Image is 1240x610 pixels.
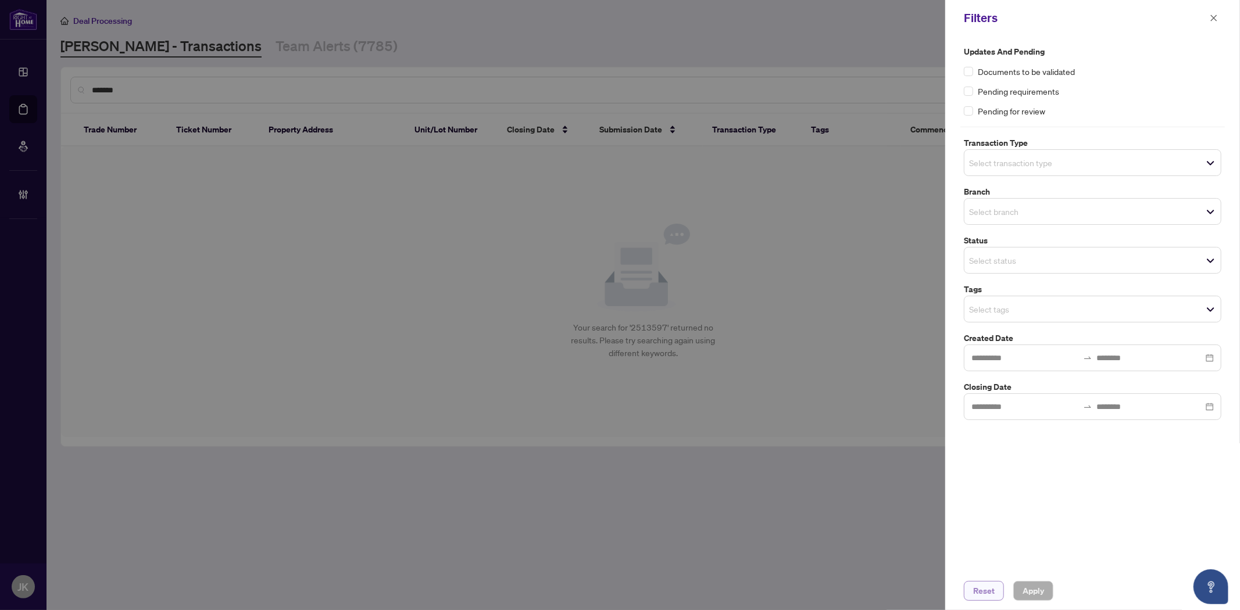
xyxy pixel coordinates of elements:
span: to [1083,402,1092,411]
label: Created Date [964,332,1221,345]
span: Pending requirements [978,85,1059,98]
button: Open asap [1193,569,1228,604]
button: Apply [1013,581,1053,601]
label: Closing Date [964,381,1221,393]
label: Branch [964,185,1221,198]
span: to [1083,353,1092,363]
span: swap-right [1083,402,1092,411]
span: Reset [973,582,995,600]
button: Reset [964,581,1004,601]
div: Filters [964,9,1206,27]
span: Documents to be validated [978,65,1075,78]
label: Tags [964,283,1221,296]
span: Pending for review [978,105,1045,117]
label: Status [964,234,1221,247]
label: Updates and Pending [964,45,1221,58]
span: swap-right [1083,353,1092,363]
span: close [1210,14,1218,22]
label: Transaction Type [964,137,1221,149]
